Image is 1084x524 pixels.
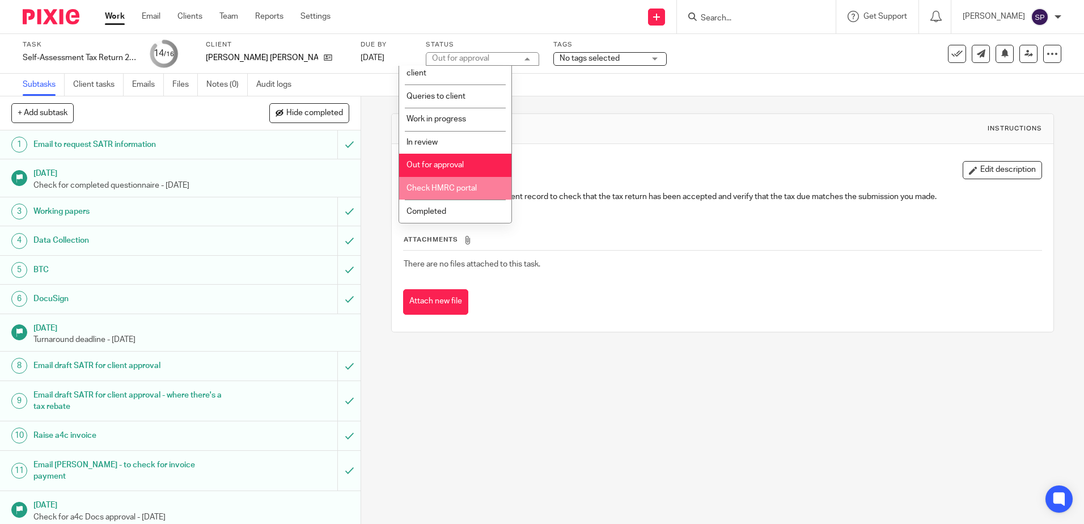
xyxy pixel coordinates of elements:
span: Get Support [863,12,907,20]
h1: [DATE] [33,497,350,511]
h1: Working papers [33,203,228,220]
span: In review [406,138,438,146]
h1: Check HMRC portal [427,122,747,134]
div: Self-Assessment Tax Return 2025 [23,52,136,64]
p: Go to the client's self assessment record to check that the tax return has been accepted and veri... [404,191,1041,202]
a: Team [219,11,238,22]
p: Check for completed questionnaire - [DATE] [33,180,350,191]
h1: Email to request SATR information [33,136,228,153]
a: Settings [300,11,331,22]
div: 6 [11,291,27,307]
div: 4 [11,233,27,249]
img: svg%3E [1031,8,1049,26]
label: Due by [361,40,412,49]
div: 14 [154,47,174,60]
span: Completed [406,208,446,215]
h1: DocuSign [33,290,228,307]
div: 3 [11,204,27,219]
h1: Raise a4c invoice [33,427,228,444]
span: No tags selected [560,54,620,62]
input: Search [700,14,802,24]
span: Attachments [404,236,458,243]
h1: Data Collection [33,232,228,249]
a: Audit logs [256,74,300,96]
span: Hide completed [286,109,343,118]
span: Out for approval [406,161,464,169]
h1: Email draft SATR for client approval - where there's a tax rebate [33,387,228,416]
a: Reports [255,11,283,22]
a: Work [105,11,125,22]
a: Emails [132,74,164,96]
h1: Email [PERSON_NAME] - to check for invoice payment [33,457,228,485]
h1: [DATE] [33,320,350,334]
span: Queries to client [406,92,465,100]
button: Edit description [963,161,1042,179]
div: Out for approval [432,54,489,62]
div: 5 [11,262,27,278]
h1: BTC [33,261,228,278]
small: /16 [164,51,174,57]
button: + Add subtask [11,103,74,122]
div: 9 [11,393,27,409]
a: Notes (0) [206,74,248,96]
label: Task [23,40,136,49]
span: There are no files attached to this task. [404,260,540,268]
h1: Email draft SATR for client approval [33,357,228,374]
div: Instructions [988,124,1042,133]
div: 8 [11,358,27,374]
p: Check for a4c Docs approval - [DATE] [33,512,350,523]
div: 1 [11,137,27,153]
span: Check HMRC portal [406,184,477,192]
span: [DATE] [361,54,384,62]
img: Pixie [23,9,79,24]
button: Attach new file [403,289,468,315]
a: Subtasks [23,74,65,96]
a: Clients [177,11,202,22]
span: Work in progress [406,115,466,123]
p: [PERSON_NAME] [PERSON_NAME] [206,52,318,64]
div: 10 [11,428,27,443]
a: Files [172,74,198,96]
button: Hide completed [269,103,349,122]
label: Status [426,40,539,49]
label: Client [206,40,346,49]
a: Client tasks [73,74,124,96]
p: Turnaround deadline - [DATE] [33,334,350,345]
div: 11 [11,463,27,479]
a: Email [142,11,160,22]
h1: [DATE] [33,165,350,179]
p: [PERSON_NAME] [963,11,1025,22]
label: Tags [553,40,667,49]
